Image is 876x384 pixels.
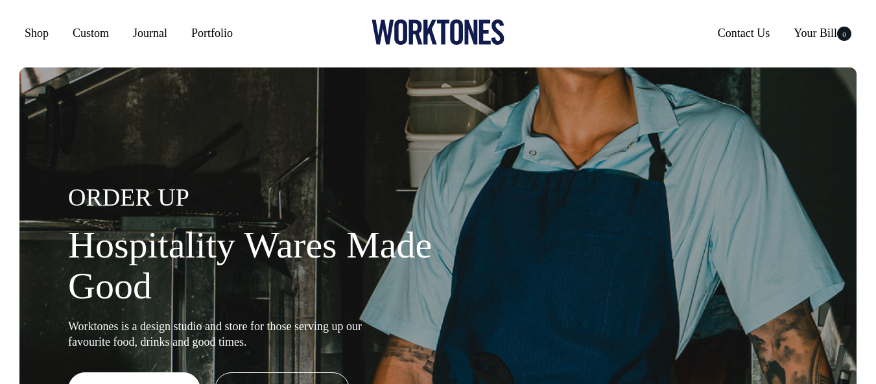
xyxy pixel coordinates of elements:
span: 0 [837,27,851,41]
a: Custom [67,21,114,45]
a: Your Bill0 [788,21,857,45]
h4: ORDER UP [68,184,483,211]
a: Shop [19,21,54,45]
p: Worktones is a design studio and store for those serving up our favourite food, drinks and good t... [68,318,363,350]
h1: Hospitality Wares Made Good [68,224,483,307]
a: Contact Us [713,21,775,45]
a: Journal [128,21,172,45]
a: Portfolio [186,21,238,45]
